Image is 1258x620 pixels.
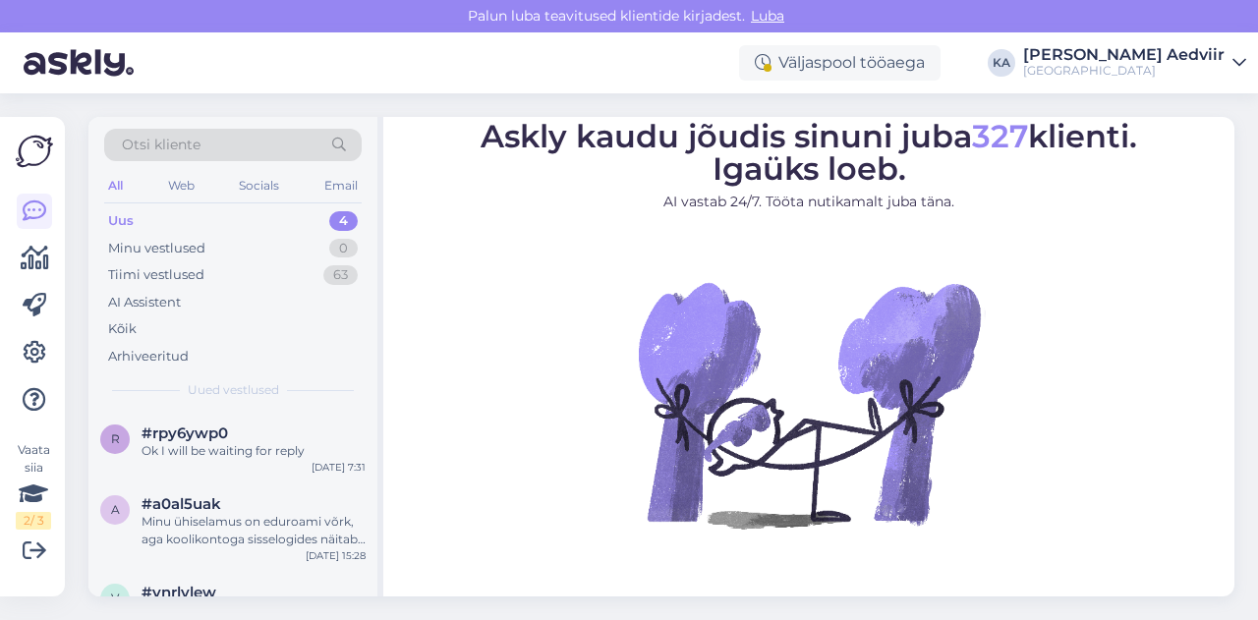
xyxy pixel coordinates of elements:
div: 2 / 3 [16,512,51,530]
div: Vaata siia [16,441,51,530]
div: Väljaspool tööaega [739,45,941,81]
span: Uued vestlused [188,381,279,399]
div: Minu ühiselamus on eduroami võrk, aga koolikontoga sisselogides näitab [PERSON_NAME] wifi [PERSON... [142,513,366,548]
div: AI Assistent [108,293,181,312]
div: Socials [235,173,283,198]
span: r [111,431,120,446]
div: Tiimi vestlused [108,265,204,285]
p: AI vastab 24/7. Tööta nutikamalt juba täna. [481,191,1137,211]
span: v [111,591,119,605]
div: Minu vestlused [108,239,205,258]
div: [GEOGRAPHIC_DATA] [1023,63,1225,79]
span: Askly kaudu jõudis sinuni juba klienti. Igaüks loeb. [481,116,1137,187]
div: Ok I will be waiting for reply [142,442,366,460]
span: #rpy6ywp0 [142,424,228,442]
span: #a0al5uak [142,495,221,513]
div: Web [164,173,199,198]
div: All [104,173,127,198]
span: #vnrlylew [142,584,216,601]
span: Otsi kliente [122,135,200,155]
span: Luba [745,7,790,25]
div: Email [320,173,362,198]
div: Arhiveeritud [108,347,189,366]
div: [DATE] 7:31 [312,460,366,475]
img: No Chat active [632,227,986,581]
div: Kõik [108,319,137,339]
div: 63 [323,265,358,285]
img: Askly Logo [16,133,53,170]
div: [DATE] 15:28 [306,548,366,563]
div: 4 [329,211,358,231]
div: 0 [329,239,358,258]
span: a [111,502,120,517]
span: 327 [972,116,1028,154]
div: KA [988,49,1015,77]
div: Uus [108,211,134,231]
a: [PERSON_NAME] Aedviir[GEOGRAPHIC_DATA] [1023,47,1246,79]
div: [PERSON_NAME] Aedviir [1023,47,1225,63]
